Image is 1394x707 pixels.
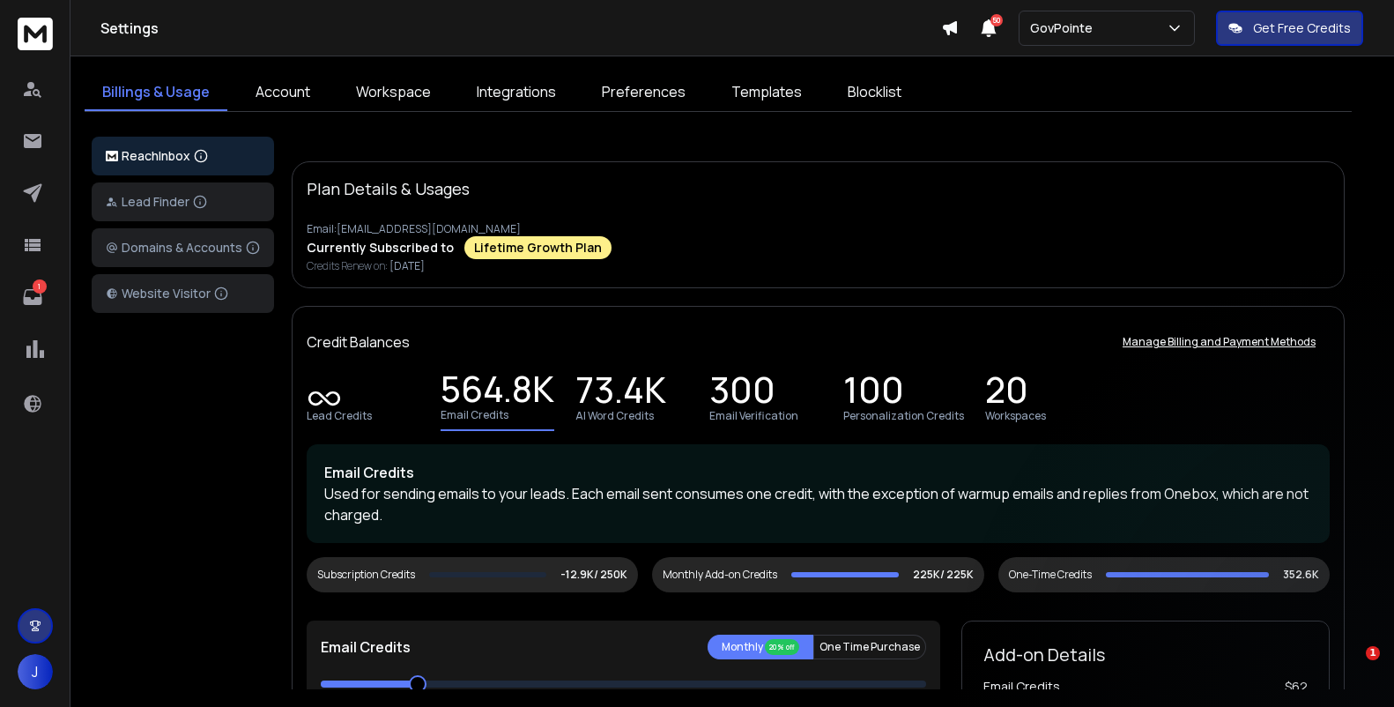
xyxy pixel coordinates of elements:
[584,74,703,111] a: Preferences
[708,635,813,659] button: Monthly 20% off
[307,239,454,257] p: Currently Subscribed to
[307,259,1330,273] p: Credits Renew on:
[913,568,974,582] p: 225K/ 225K
[307,409,372,423] p: Lead Credits
[575,409,654,423] p: AI Word Credits
[990,14,1003,26] span: 50
[560,568,627,582] p: -12.9K/ 250K
[441,380,554,405] p: 564.8K
[321,636,411,658] p: Email Credits
[843,409,964,423] p: Personalization Credits
[1009,568,1092,582] div: One-Time Credits
[830,74,919,111] a: Blocklist
[709,381,775,406] p: 300
[1123,335,1316,349] p: Manage Billing and Payment Methods
[307,331,410,353] p: Credit Balances
[338,74,449,111] a: Workspace
[317,568,415,582] div: Subscription Credits
[1109,324,1330,360] button: Manage Billing and Payment Methods
[15,279,50,315] a: 1
[238,74,328,111] a: Account
[92,182,274,221] button: Lead Finder
[1285,678,1308,696] span: $ 62
[813,635,926,659] button: One Time Purchase
[85,74,227,111] a: Billings & Usage
[459,74,574,111] a: Integrations
[1330,646,1372,688] iframe: Intercom live chat
[709,409,798,423] p: Email Verification
[1253,19,1351,37] p: Get Free Credits
[843,381,904,406] p: 100
[100,18,941,39] h1: Settings
[1030,19,1100,37] p: GovPointe
[324,462,1312,483] p: Email Credits
[985,409,1046,423] p: Workspaces
[389,258,425,273] span: [DATE]
[663,568,777,582] div: Monthly Add-on Credits
[18,654,53,689] button: J
[92,274,274,313] button: Website Visitor
[983,643,1308,667] h2: Add-on Details
[92,228,274,267] button: Domains & Accounts
[33,279,47,294] p: 1
[464,236,612,259] div: Lifetime Growth Plan
[1216,11,1363,46] button: Get Free Credits
[714,74,819,111] a: Templates
[324,483,1312,525] p: Used for sending emails to your leads. Each email sent consumes one credit, with the exception of...
[985,381,1028,406] p: 20
[307,222,1330,236] p: Email: [EMAIL_ADDRESS][DOMAIN_NAME]
[575,381,666,406] p: 73.4K
[983,678,1060,696] span: Email Credits
[441,408,508,422] p: Email Credits
[765,639,799,655] div: 20% off
[92,137,274,175] button: ReachInbox
[1366,646,1380,660] span: 1
[307,176,470,201] p: Plan Details & Usages
[106,151,118,162] img: logo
